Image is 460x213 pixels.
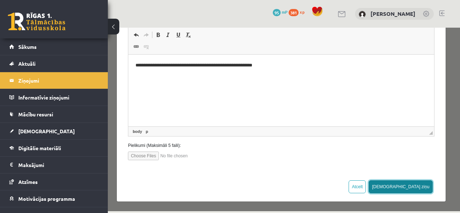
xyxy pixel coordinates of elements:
span: Перетащите для изменения размера [321,103,325,107]
a: Maksājumi [9,157,99,173]
span: Atzīmes [18,179,38,185]
a: Повторить (Ctrl+Y) [33,3,43,12]
a: Элемент body [23,101,36,107]
span: mP [282,9,287,15]
span: Aktuāli [18,60,36,67]
span: Motivācijas programma [18,195,75,202]
a: Informatīvie ziņojumi [9,89,99,106]
a: Aktuāli [9,55,99,72]
a: Полужирный (Ctrl+B) [45,3,55,12]
span: Mācību resursi [18,111,53,117]
a: Курсив (Ctrl+I) [55,3,65,12]
a: Motivācijas programma [9,190,99,207]
a: Убрать форматирование [75,3,86,12]
a: Atzīmes [9,173,99,190]
label: Pielikumi (Maksimāli 5 faili): [15,115,332,121]
span: [DEMOGRAPHIC_DATA] [18,128,75,134]
a: 95 mP [273,9,287,15]
iframe: Визуальный текстовый редактор, wiswyg-editor-47433903127080-1758264786-590 [20,27,326,99]
a: [PERSON_NAME] [371,10,415,17]
a: [DEMOGRAPHIC_DATA] [9,123,99,139]
legend: Maksājumi [18,157,99,173]
span: 381 [289,9,299,16]
span: 95 [273,9,281,16]
legend: Informatīvie ziņojumi [18,89,99,106]
a: Отменить (Ctrl+Z) [23,3,33,12]
a: Rīgas 1. Tālmācības vidusskola [8,13,65,31]
button: [DEMOGRAPHIC_DATA] ziņu [261,153,325,166]
legend: Ziņojumi [18,72,99,89]
a: Ziņojumi [9,72,99,89]
button: Atcelt [241,153,258,166]
a: 381 xp [289,9,308,15]
span: xp [300,9,304,15]
a: Mācību resursi [9,106,99,122]
a: Убрать ссылку [33,14,43,24]
a: Digitālie materiāli [9,140,99,156]
a: Элемент p [36,101,42,107]
a: Вставить/Редактировать ссылку (Ctrl+K) [23,14,33,24]
a: Sākums [9,38,99,55]
span: Digitālie materiāli [18,145,61,151]
span: Sākums [18,43,37,50]
a: Подчеркнутый (Ctrl+U) [65,3,75,12]
img: Fjodors Latatujevs [359,11,366,18]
